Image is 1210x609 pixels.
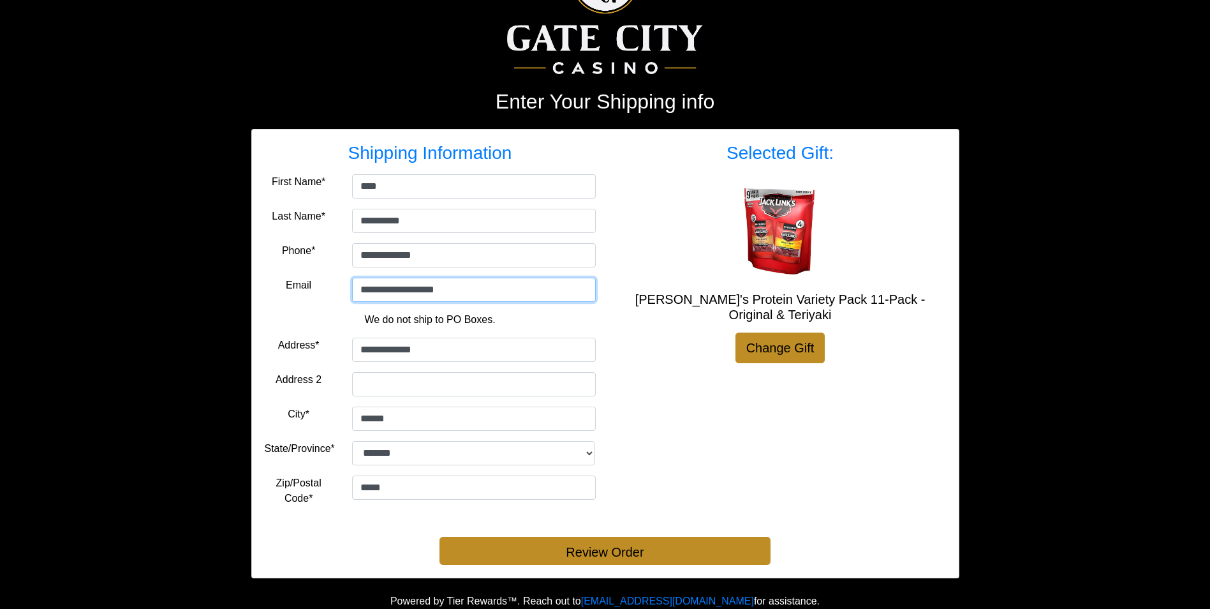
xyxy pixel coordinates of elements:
a: Change Gift [735,333,825,363]
label: City* [288,407,309,422]
label: Phone* [282,243,316,259]
p: We do not ship to PO Boxes. [274,312,586,327]
span: Powered by Tier Rewards™. Reach out to for assistance. [390,596,820,606]
label: Address 2 [276,372,321,387]
label: Address* [278,338,320,353]
label: Email [286,278,311,293]
h3: Shipping Information [265,142,596,164]
label: State/Province* [265,441,335,456]
label: Zip/Postal Code* [265,476,333,506]
a: [EMAIL_ADDRESS][DOMAIN_NAME] [581,596,754,606]
label: Last Name* [272,209,325,224]
img: Jack Link's Protein Variety Pack 11-Pack - Original & Teriyaki [729,179,831,282]
label: First Name* [272,174,325,190]
button: Review Order [439,537,771,565]
h5: [PERSON_NAME]'s Protein Variety Pack 11-Pack - Original & Teriyaki [615,292,946,322]
h2: Enter Your Shipping info [251,89,959,114]
h3: Selected Gift: [615,142,946,164]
